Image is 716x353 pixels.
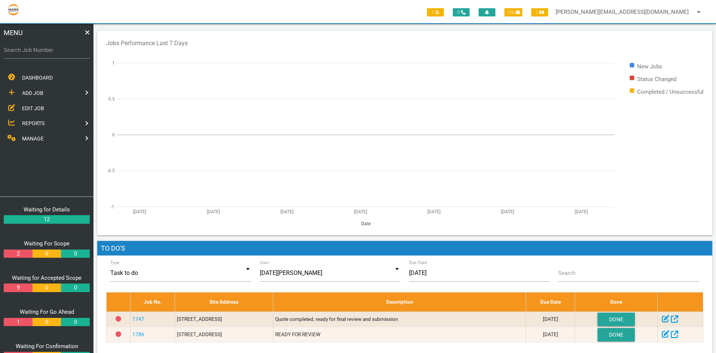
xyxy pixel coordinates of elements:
[133,209,146,214] text: [DATE]
[12,275,82,281] a: Waiting for Accepted Scope
[106,40,188,47] text: Jobs Performance Last 7 Days
[22,90,43,96] span: ADD JOB
[260,259,269,266] label: User
[112,60,115,65] text: 1
[637,63,662,69] text: New Jobs
[453,8,470,16] span: 0
[526,327,575,342] td: [DATE]
[526,292,575,312] th: Due Date
[22,136,44,142] span: MANAGE
[175,292,273,312] th: Site Address
[107,168,115,173] text: -0.5
[273,292,526,312] th: Description
[33,284,61,292] a: 0
[112,132,115,137] text: 0
[61,318,89,326] a: 0
[4,284,32,292] a: 9
[427,209,440,214] text: [DATE]
[20,309,74,315] a: Waiting For Go Ahead
[33,318,61,326] a: 0
[207,209,220,214] text: [DATE]
[97,241,712,256] h1: To Do's
[526,312,575,327] td: [DATE]
[575,209,588,214] text: [DATE]
[22,105,44,111] span: EDIT JOB
[597,313,635,326] button: Done
[22,120,44,126] span: REPORTS
[275,331,523,338] p: READY FOR REVIEW
[24,240,70,247] a: Waiting For Scope
[130,292,175,312] th: Job No.
[61,284,89,292] a: 0
[4,215,90,224] a: 12
[4,250,32,258] a: 2
[61,250,89,258] a: 0
[4,46,90,55] label: Search Job Number
[280,209,294,214] text: [DATE]
[175,312,273,327] td: [STREET_ADDRESS]
[354,209,367,214] text: [DATE]
[132,316,144,322] a: 1747
[111,204,114,209] text: -1
[33,250,61,258] a: 0
[597,328,635,341] button: Done
[22,75,53,81] span: DASHBOARD
[275,315,523,323] p: Quote completed, ready for final review and submission
[504,8,522,16] span: 106
[7,4,19,16] img: s3file
[4,318,32,326] a: 1
[531,8,548,16] span: 1
[409,259,427,266] label: Due Date
[575,292,658,312] th: Done
[558,269,575,278] label: Search
[108,96,115,101] text: 0.5
[24,206,70,213] a: Waiting for Details
[427,8,444,16] span: 1
[132,331,144,337] a: 1786
[361,221,371,226] text: Date
[4,28,23,38] span: MENU
[16,343,78,350] a: Waiting For Confirmation
[501,209,514,214] text: [DATE]
[637,88,704,95] text: Completed / Unsuccessful
[110,259,120,266] label: Type
[175,327,273,342] td: [STREET_ADDRESS]
[637,75,676,82] text: Status Changed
